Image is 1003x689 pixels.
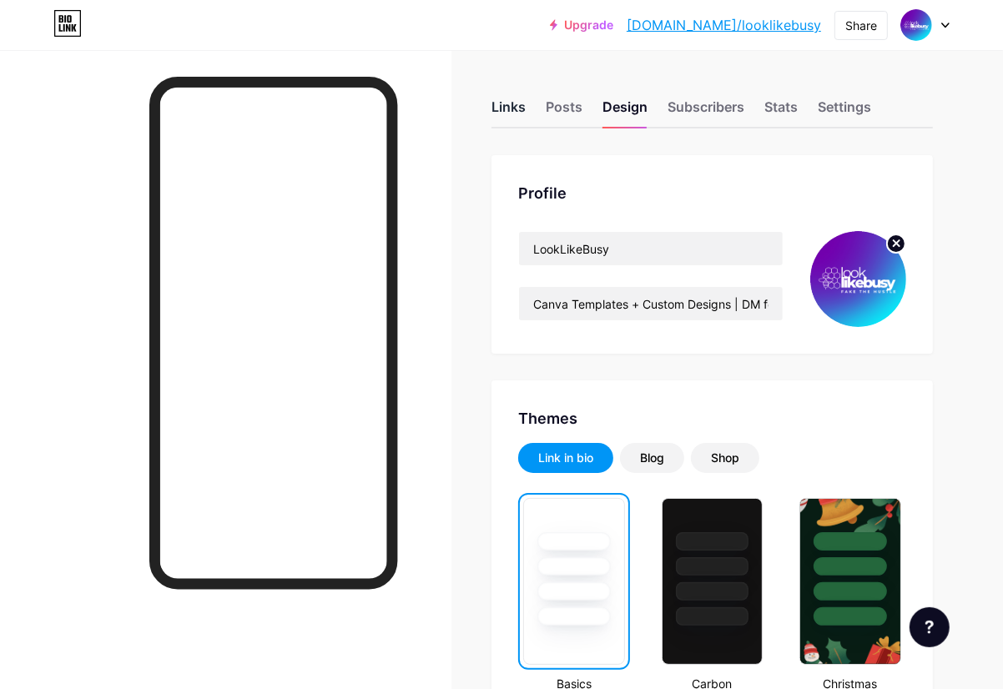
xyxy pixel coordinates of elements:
div: Settings [818,97,871,127]
div: Blog [640,450,664,466]
input: Name [519,232,783,265]
div: Posts [546,97,582,127]
img: looklikebusy [900,9,932,41]
div: Design [602,97,648,127]
div: Themes [518,407,906,430]
div: Shop [711,450,739,466]
div: Subscribers [668,97,744,127]
div: Link in bio [538,450,593,466]
input: Bio [519,287,783,320]
div: Profile [518,182,906,204]
a: [DOMAIN_NAME]/looklikebusy [627,15,821,35]
a: Upgrade [550,18,613,32]
div: Stats [764,97,798,127]
div: Links [491,97,526,127]
div: Share [845,17,877,34]
img: looklikebusy [810,231,906,327]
